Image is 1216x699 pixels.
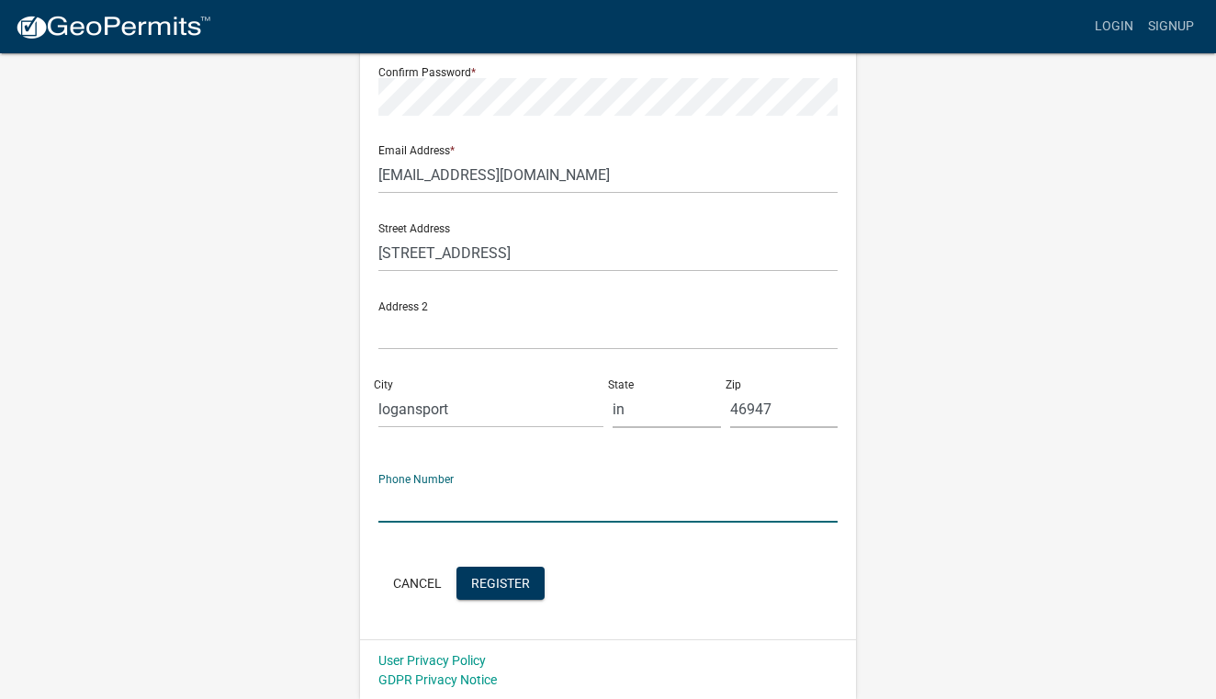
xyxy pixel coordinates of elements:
[456,567,545,600] button: Register
[1087,9,1141,44] a: Login
[378,672,497,687] a: GDPR Privacy Notice
[378,653,486,668] a: User Privacy Policy
[1141,9,1201,44] a: Signup
[378,567,456,600] button: Cancel
[471,575,530,590] span: Register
